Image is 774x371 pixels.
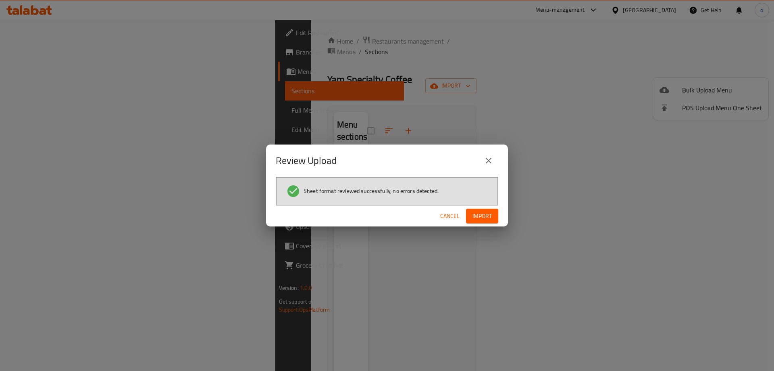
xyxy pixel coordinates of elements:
[466,209,498,224] button: Import
[304,187,439,195] span: Sheet format reviewed successfully, no errors detected.
[437,209,463,224] button: Cancel
[440,211,460,221] span: Cancel
[472,211,492,221] span: Import
[479,151,498,170] button: close
[276,154,337,167] h2: Review Upload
